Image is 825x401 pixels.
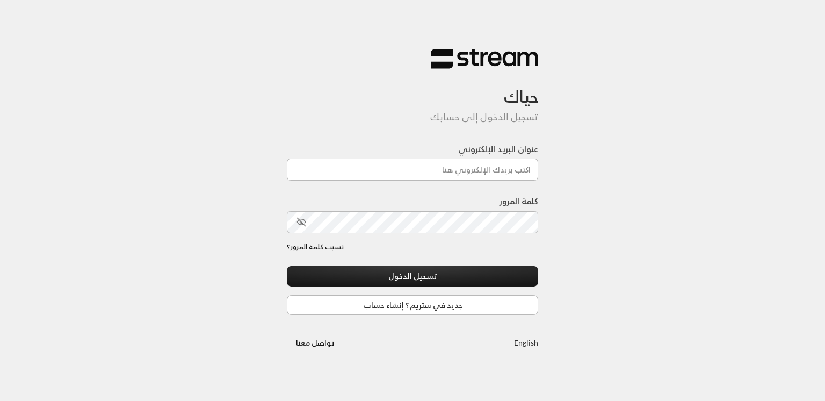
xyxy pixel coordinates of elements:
a: جديد في ستريم؟ إنشاء حساب [287,295,538,315]
input: اكتب بريدك الإلكتروني هنا [287,159,538,181]
a: تواصل معنا [287,336,343,349]
a: English [514,333,538,353]
button: تواصل معنا [287,333,343,353]
a: نسيت كلمة المرور؟ [287,242,344,253]
img: Stream Logo [431,48,538,69]
label: كلمة المرور [500,195,538,207]
button: toggle password visibility [292,213,310,231]
h5: تسجيل الدخول إلى حسابك [287,111,538,123]
h3: حياك [287,69,538,106]
label: عنوان البريد الإلكتروني [458,142,538,155]
button: تسجيل الدخول [287,266,538,286]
